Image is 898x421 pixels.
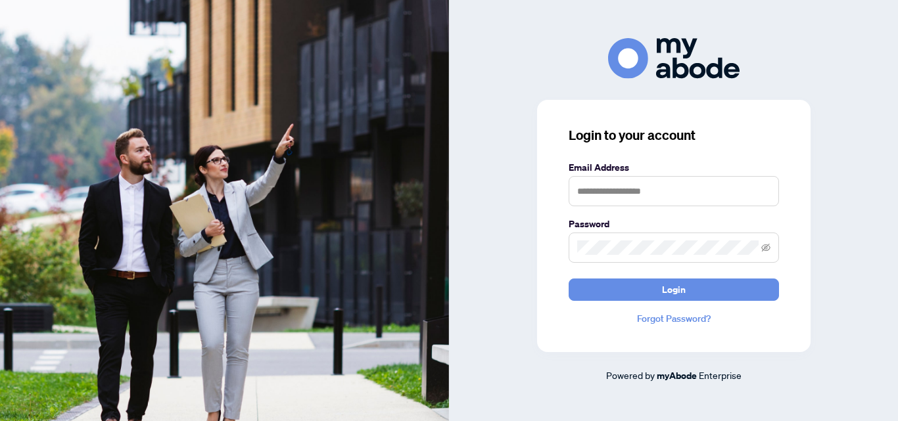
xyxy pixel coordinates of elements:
a: Forgot Password? [569,311,779,326]
img: ma-logo [608,38,740,78]
button: Login [569,278,779,301]
span: eye-invisible [761,243,770,252]
span: Powered by [606,369,655,381]
label: Email Address [569,160,779,175]
span: Login [662,279,686,300]
h3: Login to your account [569,126,779,144]
label: Password [569,217,779,231]
span: Enterprise [699,369,742,381]
a: myAbode [657,368,697,383]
